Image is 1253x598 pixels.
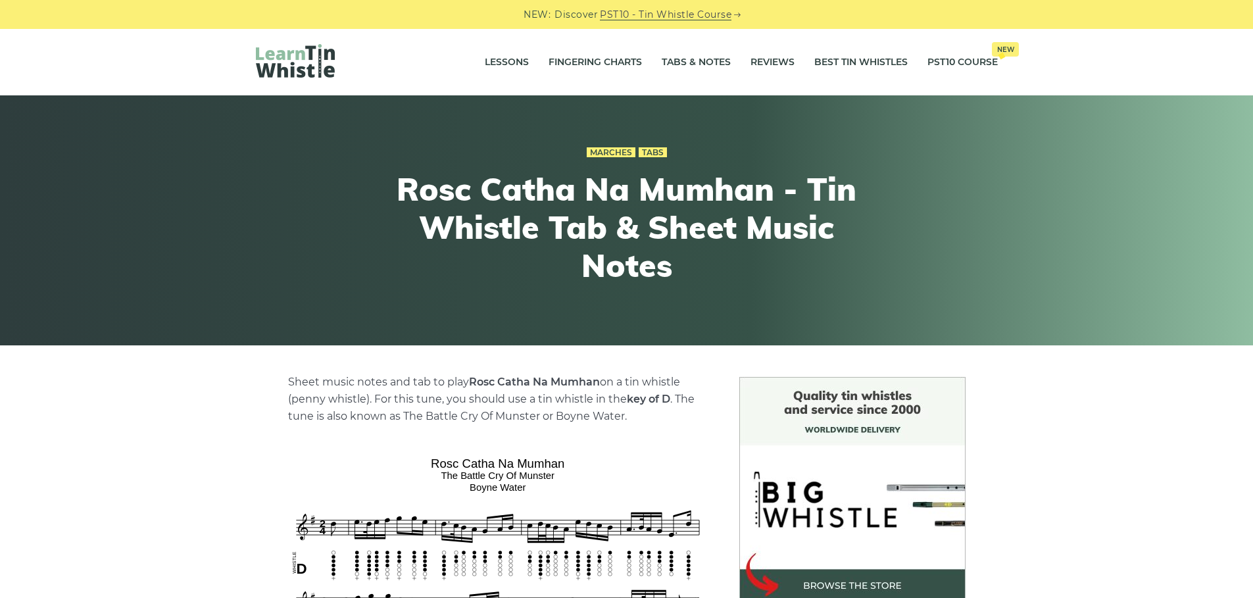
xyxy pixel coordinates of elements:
a: Fingering Charts [549,46,642,79]
a: Tabs & Notes [662,46,731,79]
a: Lessons [485,46,529,79]
a: Reviews [750,46,795,79]
strong: Rosc Catha Na Mumhan [469,376,600,388]
img: LearnTinWhistle.com [256,44,335,78]
strong: key of D [627,393,670,405]
a: PST10 CourseNew [927,46,998,79]
span: New [992,42,1019,57]
p: Sheet music notes and tab to play on a tin whistle (penny whistle). For this tune, you should use... [288,374,708,425]
h1: Rosc Catha Na Mumhan - Tin Whistle Tab & Sheet Music Notes [385,170,869,284]
a: Tabs [639,147,667,158]
a: Marches [587,147,635,158]
a: Best Tin Whistles [814,46,908,79]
